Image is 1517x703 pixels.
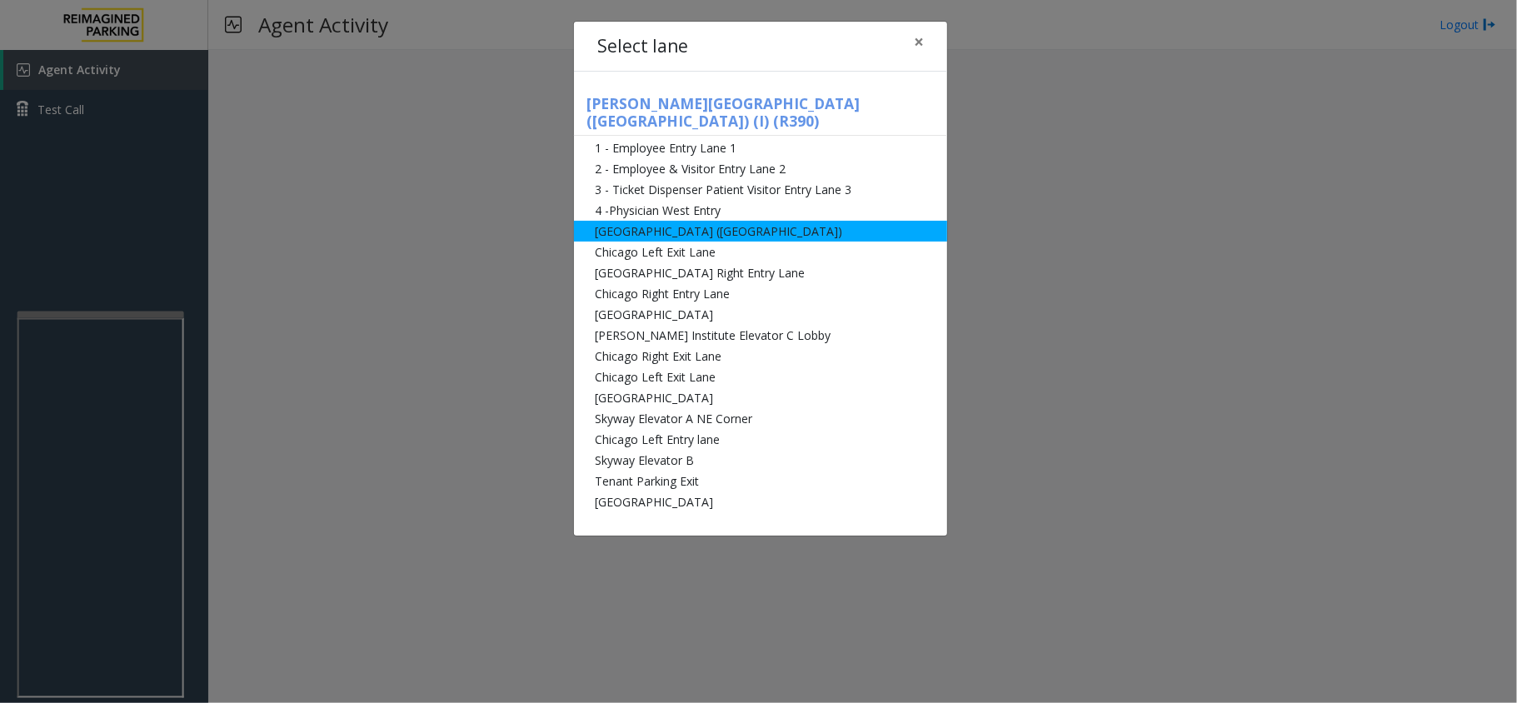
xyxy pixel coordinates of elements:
[574,346,947,366] li: Chicago Right Exit Lane
[574,408,947,429] li: Skyway Elevator A NE Corner
[597,33,688,60] h4: Select lane
[574,491,947,512] li: [GEOGRAPHIC_DATA]
[574,262,947,283] li: [GEOGRAPHIC_DATA] Right Entry Lane
[574,179,947,200] li: 3 - Ticket Dispenser Patient Visitor Entry Lane 3
[574,304,947,325] li: [GEOGRAPHIC_DATA]
[574,200,947,221] li: 4 -Physician West Entry
[914,30,924,53] span: ×
[574,366,947,387] li: Chicago Left Exit Lane
[574,429,947,450] li: Chicago Left Entry lane
[902,22,936,62] button: Close
[574,242,947,262] li: Chicago Left Exit Lane
[574,325,947,346] li: [PERSON_NAME] Institute Elevator C Lobby
[574,221,947,242] li: [GEOGRAPHIC_DATA] ([GEOGRAPHIC_DATA])
[574,450,947,471] li: Skyway Elevator B
[574,158,947,179] li: 2 - Employee & Visitor Entry Lane 2
[574,387,947,408] li: [GEOGRAPHIC_DATA]
[574,283,947,304] li: Chicago Right Entry Lane
[574,137,947,158] li: 1 - Employee Entry Lane 1
[574,95,947,136] h5: [PERSON_NAME][GEOGRAPHIC_DATA] ([GEOGRAPHIC_DATA]) (I) (R390)
[574,471,947,491] li: Tenant Parking Exit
